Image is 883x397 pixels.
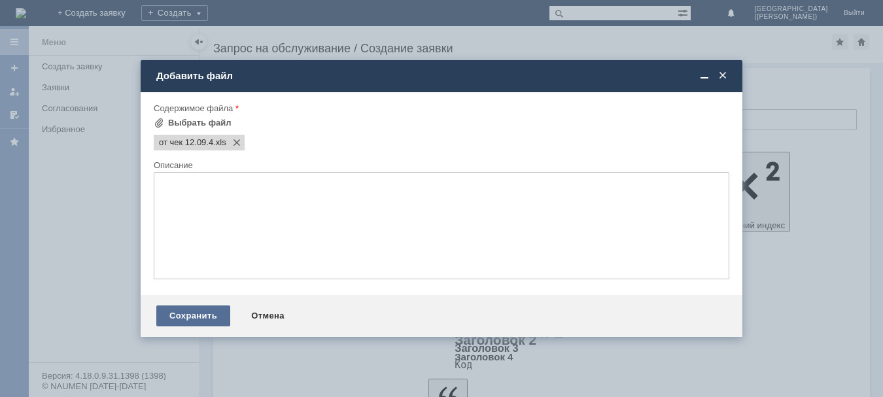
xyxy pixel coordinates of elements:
[698,70,711,82] span: Свернуть (Ctrl + M)
[213,137,226,148] span: от чек 12.09.4.xls
[159,137,213,148] span: от чек 12.09.4.xls
[168,118,232,128] div: Выбрать файл
[154,104,727,112] div: Содержимое файла
[154,161,727,169] div: Описание
[156,70,729,82] div: Добавить файл
[5,5,191,37] div: Добрый вечер! В программе есть отложенный чек ,просьба удалить.Спасибо.
[716,70,729,82] span: Закрыть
